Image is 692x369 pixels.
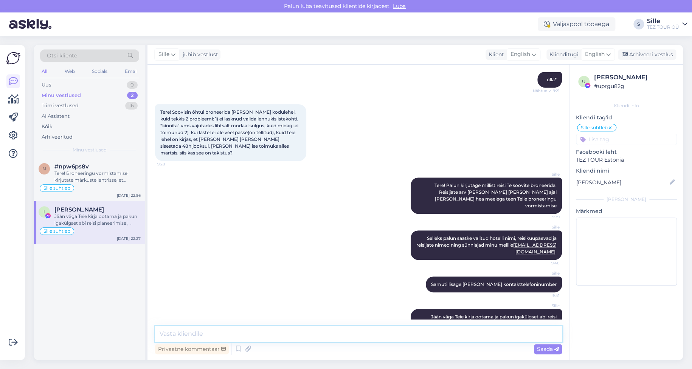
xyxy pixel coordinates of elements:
span: Selleks palun saatke valitud hotelli nimi, reisikuupäevad ja reisijate nimed ning sünniajad minu ... [416,235,558,255]
div: [DATE] 22:56 [117,193,141,198]
span: Sille [531,171,560,177]
a: [EMAIL_ADDRESS][DOMAIN_NAME] [513,242,557,255]
span: Sille [158,50,169,59]
p: Märkmed [576,207,677,215]
span: 9:41 [531,293,560,298]
span: n [42,166,46,171]
div: Tiimi vestlused [42,102,79,110]
div: Klienditugi [546,51,579,59]
span: Sille suhtleb [43,186,70,190]
div: 0 [127,81,138,89]
span: Sille [531,270,560,276]
div: Sille [647,18,679,24]
div: All [40,66,49,76]
span: English [510,50,530,59]
div: Arhiveeritud [42,133,73,141]
span: Nähtud ✓ 9:21 [531,88,560,94]
input: Lisa tag [576,134,677,145]
span: u [582,79,586,84]
div: Väljaspool tööaega [538,17,615,31]
p: TEZ TOUR Estonia [576,156,677,164]
p: Kliendi tag'id [576,114,677,122]
span: #npw6ps8v [54,163,89,170]
div: # uprgu82g [594,82,675,90]
div: Tere! Broneeringu vormistamisel kirjutate märkuste lahtrisse, et passiandmed lisatakse hiljem. [P... [54,170,141,184]
div: Web [63,66,76,76]
div: Socials [90,66,109,76]
span: 9:40 [531,260,560,266]
div: TEZ TOUR OÜ [647,24,679,30]
img: Askly Logo [6,51,20,65]
div: Kliendi info [576,102,677,109]
div: Uus [42,81,51,89]
div: [PERSON_NAME] [576,196,677,203]
span: Sille [531,303,560,309]
span: olla* [547,77,557,82]
a: SilleTEZ TOUR OÜ [647,18,687,30]
div: Klient [486,51,504,59]
span: Otsi kliente [47,52,77,60]
div: Privaatne kommentaar [155,344,229,354]
span: Tere! Soovisin õhtul broneerida [PERSON_NAME] kodulehel, kuid tekkis 2 probleemi: 1) ei lasknud v... [160,109,299,156]
div: [PERSON_NAME] [594,73,675,82]
div: 2 [127,92,138,99]
div: Jään väga Teie kirja ootama ja pakun igakülgset abi reisi planeerimisel, broneerimisel ja edasise... [54,213,141,227]
span: 9:28 [157,161,186,167]
span: I [43,209,45,215]
span: Samuti lisage [PERSON_NAME] kontakttelefoninumber [431,281,557,287]
p: Kliendi nimi [576,167,677,175]
span: 9:39 [531,214,560,220]
div: S [633,19,644,29]
span: Sille suhtleb [581,125,608,130]
span: Luba [391,3,408,9]
span: Saada [537,346,559,352]
div: [DATE] 22:27 [117,236,141,241]
span: Sille suhtleb [43,229,70,233]
div: 16 [125,102,138,110]
div: Email [123,66,139,76]
div: Kõik [42,123,53,130]
span: Sille [531,224,560,230]
input: Lisa nimi [576,178,668,187]
span: Tere! Palun kirjutage millist reisi Te soovite broneerida. Reisijate arv [PERSON_NAME] [PERSON_NA... [434,182,558,208]
div: Minu vestlused [42,92,81,99]
span: Minu vestlused [73,147,107,153]
div: AI Assistent [42,113,70,120]
span: Irmeli Luukas [54,206,104,213]
p: Facebooki leht [576,148,677,156]
div: Arhiveeri vestlus [618,49,676,60]
div: juhib vestlust [180,51,218,59]
span: English [585,50,605,59]
span: Jään väga Teie kirja ootama ja pakun igakülgset abi reisi planeerimisel, broneerimisel ja edasise... [431,314,558,326]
